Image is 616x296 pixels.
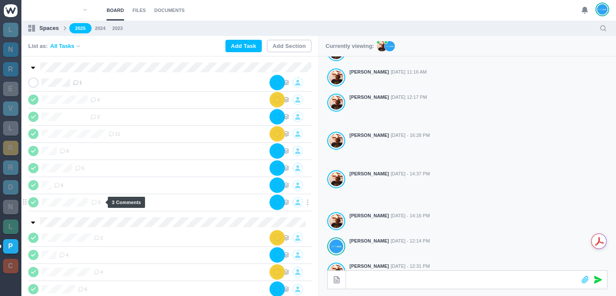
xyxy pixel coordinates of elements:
[349,237,389,245] strong: [PERSON_NAME]
[349,68,389,76] strong: [PERSON_NAME]
[329,214,343,228] img: Antonio Lopes
[4,4,18,17] img: winio
[329,70,343,85] img: Antonio Lopes
[50,42,74,50] span: All Tasks
[267,40,311,52] button: Add Section
[3,160,18,175] a: R
[391,132,430,139] span: [DATE] - 16:28 PM
[225,40,262,52] button: Add Task
[391,263,430,270] span: [DATE] - 12:31 PM
[391,94,427,101] span: [DATE] 12:17 PM
[349,132,389,139] strong: [PERSON_NAME]
[329,95,343,110] img: Antonio Lopes
[3,141,18,155] a: R
[349,263,389,270] strong: [PERSON_NAME]
[3,180,18,195] a: D
[28,42,81,50] div: List as:
[3,219,18,234] a: L
[385,41,395,51] img: JT
[3,42,18,57] a: N
[329,172,343,186] img: Antonio Lopes
[391,237,430,245] span: [DATE] - 12:14 PM
[349,212,389,219] strong: [PERSON_NAME]
[28,25,35,32] img: spaces
[391,212,430,219] span: [DATE] - 14:16 PM
[326,42,374,50] p: Currently viewing:
[69,23,92,34] a: 2025
[3,23,18,37] a: L
[329,133,343,148] img: Antonio Lopes
[3,121,18,136] a: L
[3,239,18,254] a: P
[329,239,343,254] img: João Tosta
[3,62,18,77] a: R
[597,4,607,15] img: João Tosta
[3,101,18,116] a: V
[349,170,389,178] strong: [PERSON_NAME]
[377,41,387,51] img: AL
[3,200,18,214] a: N
[3,82,18,96] a: E
[391,170,430,178] span: [DATE] - 14:37 PM
[349,94,389,101] strong: [PERSON_NAME]
[3,259,18,273] a: C
[39,24,59,33] p: Spaces
[113,25,123,32] a: 2023
[95,25,105,32] a: 2024
[391,68,426,76] span: [DATE] 11:16 AM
